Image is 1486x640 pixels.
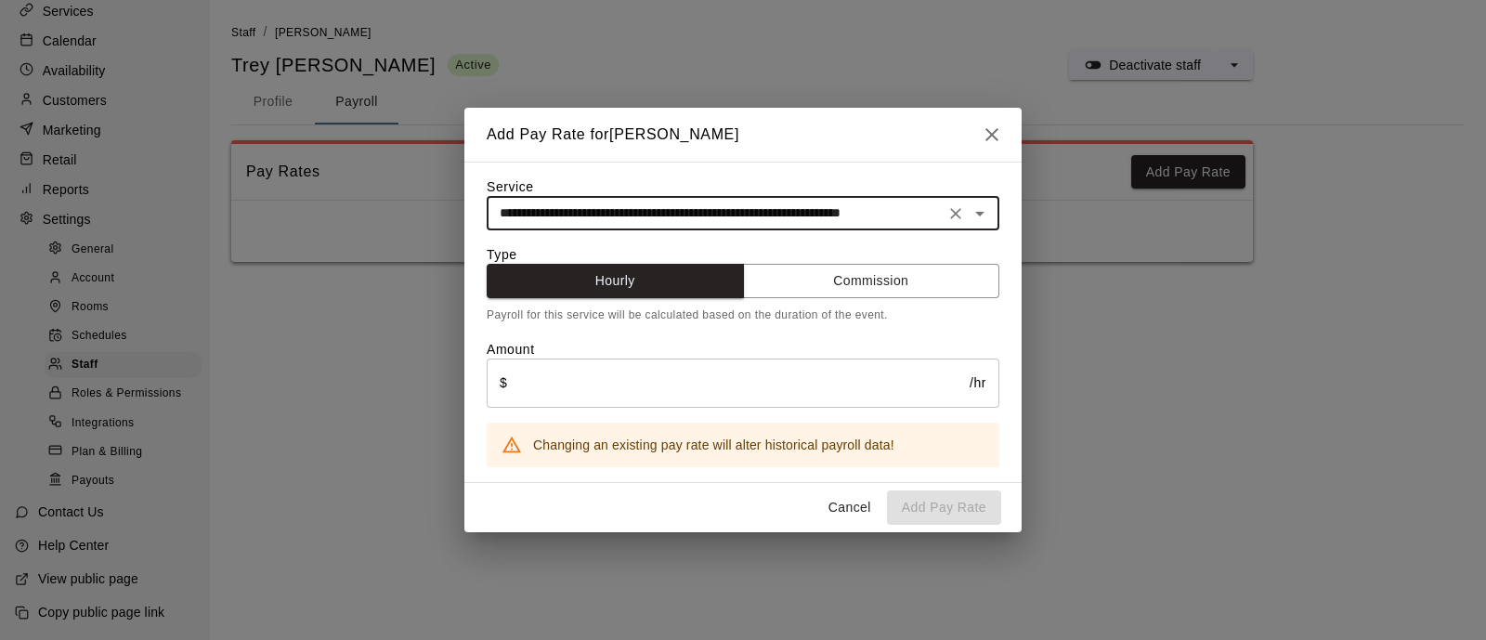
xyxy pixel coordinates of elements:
div: outlined primary button group [487,264,999,298]
div: Changing an existing pay rate will alter historical payroll data! [533,428,894,462]
p: /hr [970,373,986,393]
label: Type [487,247,517,262]
button: Hourly [487,264,744,298]
button: Commission [743,264,1000,298]
button: Clear [943,201,969,227]
button: Open [967,201,993,227]
h2: Add Pay Rate for [PERSON_NAME] [464,108,762,162]
label: Amount [487,342,535,357]
button: Cancel [820,490,880,525]
p: $ [500,373,507,393]
label: Service [487,179,534,194]
span: Payroll for this service will be calculated based on the duration of the event. [487,308,888,321]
